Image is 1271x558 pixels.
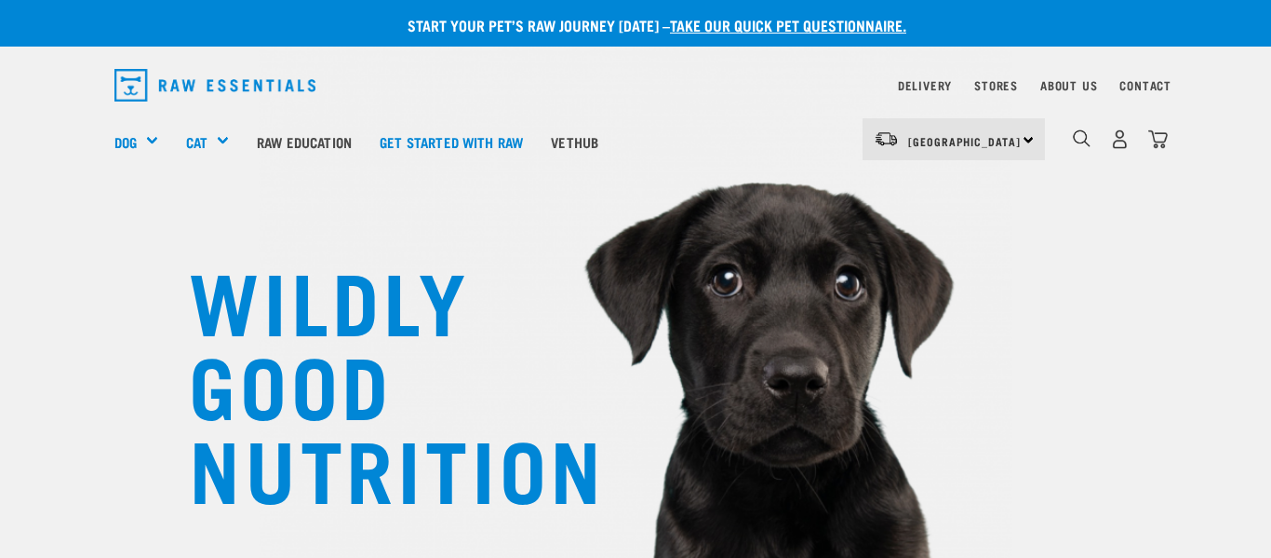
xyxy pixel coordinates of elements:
[1148,129,1168,149] img: home-icon@2x.png
[1119,82,1171,88] a: Contact
[1040,82,1097,88] a: About Us
[114,69,315,102] img: Raw Essentials Logo
[874,130,899,147] img: van-moving.png
[114,131,137,153] a: Dog
[537,104,612,179] a: Vethub
[1110,129,1130,149] img: user.png
[243,104,366,179] a: Raw Education
[974,82,1018,88] a: Stores
[670,20,906,29] a: take our quick pet questionnaire.
[189,256,561,508] h1: WILDLY GOOD NUTRITION
[898,82,952,88] a: Delivery
[1073,129,1090,147] img: home-icon-1@2x.png
[100,61,1171,109] nav: dropdown navigation
[186,131,207,153] a: Cat
[366,104,537,179] a: Get started with Raw
[908,138,1021,144] span: [GEOGRAPHIC_DATA]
